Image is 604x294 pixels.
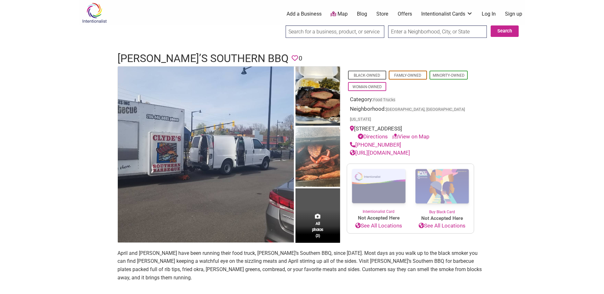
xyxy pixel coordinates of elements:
a: Store [376,10,388,17]
span: All photos (3) [312,220,323,239]
div: [STREET_ADDRESS] [350,125,471,141]
img: Intentionalist Card [347,164,410,209]
a: Sign up [505,10,522,17]
span: 0 [299,53,302,63]
h1: [PERSON_NAME]’s Southern BBQ [117,51,288,66]
span: Not Accepted Here [410,215,474,222]
a: Black-Owned [354,73,380,78]
a: [URL][DOMAIN_NAME] [350,150,410,156]
a: View on Map [392,133,430,140]
a: Intentionalist Cards [421,10,473,17]
div: Neighborhood: [350,105,471,125]
span: Not Accepted Here [347,214,410,222]
a: Map [330,10,348,18]
a: See All Locations [410,222,474,230]
a: Add a Business [287,10,322,17]
a: Food Trucks [373,97,395,102]
input: Enter a Neighborhood, City, or State [388,25,487,38]
a: [PHONE_NUMBER] [350,142,401,148]
a: Log In [482,10,496,17]
a: See All Locations [347,222,410,230]
a: Blog [357,10,367,17]
a: Directions [358,133,388,140]
span: [US_STATE] [350,117,371,122]
a: Buy Black Card [410,164,474,215]
span: [GEOGRAPHIC_DATA], [GEOGRAPHIC_DATA] [386,108,465,112]
div: Category: [350,95,471,105]
img: Buy Black Card [410,164,474,209]
button: Search [491,25,519,37]
p: April and [PERSON_NAME] have been running their food truck, [PERSON_NAME]’s Southern BBQ, since [... [117,249,487,282]
a: Woman-Owned [352,85,382,89]
a: Intentionalist Card [347,164,410,214]
img: Intentionalist [79,3,110,23]
a: Offers [398,10,412,17]
a: Family-Owned [394,73,421,78]
a: Minority-Owned [433,73,465,78]
input: Search for a business, product, or service [286,25,384,38]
